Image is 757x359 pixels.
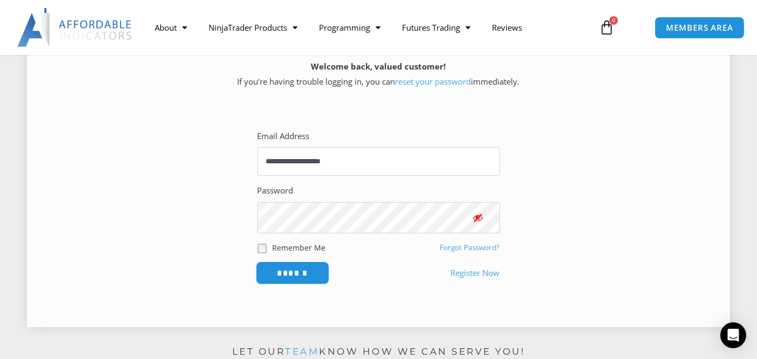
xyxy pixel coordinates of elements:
[198,15,308,40] a: NinjaTrader Products
[272,242,325,253] label: Remember Me
[391,15,481,40] a: Futures Trading
[609,16,618,25] span: 0
[144,15,591,40] nav: Menu
[258,129,310,144] label: Email Address
[720,322,746,348] div: Open Intercom Messenger
[258,183,294,198] label: Password
[451,266,500,281] a: Register Now
[481,15,533,40] a: Reviews
[311,61,446,72] strong: Welcome back, valued customer!
[308,15,391,40] a: Programming
[666,24,733,32] span: MEMBERS AREA
[655,17,745,39] a: MEMBERS AREA
[46,59,711,89] p: If you’re having trouble logging in, you can immediately.
[457,202,500,233] button: Show password
[440,243,500,252] a: Forgot Password?
[144,15,198,40] a: About
[285,346,319,357] a: team
[583,12,630,43] a: 0
[17,8,133,47] img: LogoAI | Affordable Indicators – NinjaTrader
[395,76,471,87] a: reset your password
